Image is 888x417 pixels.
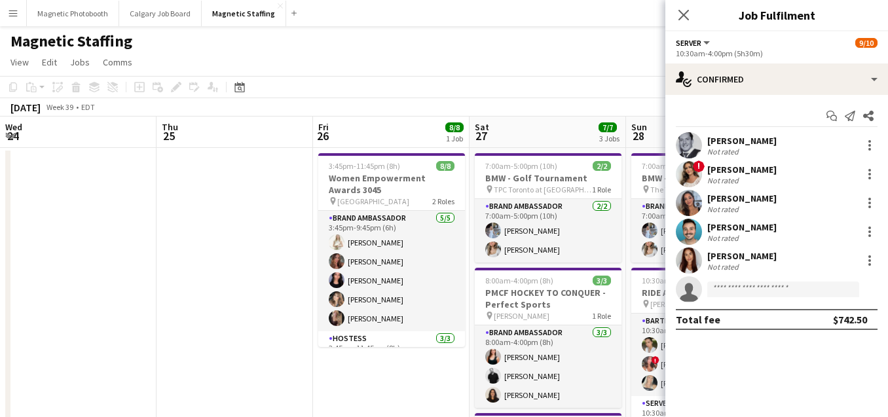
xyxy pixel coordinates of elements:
[631,199,778,263] app-card-role: Brand Ambassador2/27:00am-5:00pm (10h)[PERSON_NAME][PERSON_NAME]
[3,128,22,143] span: 24
[445,122,464,132] span: 8/8
[665,7,888,24] h3: Job Fulfilment
[37,54,62,71] a: Edit
[485,276,553,285] span: 8:00am-4:00pm (8h)
[5,121,22,133] span: Wed
[318,172,465,196] h3: Women Empowerment Awards 3045
[475,199,621,263] app-card-role: Brand Ambassador2/27:00am-5:00pm (10h)[PERSON_NAME][PERSON_NAME]
[676,48,878,58] div: 10:30am-4:00pm (5h30m)
[475,172,621,184] h3: BMW - Golf Tournament
[707,147,741,156] div: Not rated
[599,134,620,143] div: 3 Jobs
[318,211,465,331] app-card-role: Brand Ambassador5/53:45pm-9:45pm (6h)[PERSON_NAME][PERSON_NAME][PERSON_NAME][PERSON_NAME][PERSON_...
[631,287,778,299] h3: RIDE Activation 3158
[650,185,749,194] span: The TPC Toronto at [GEOGRAPHIC_DATA]
[485,161,557,171] span: 7:00am-5:00pm (10h)
[5,54,34,71] a: View
[676,38,701,48] span: Server
[202,1,286,26] button: Magnetic Staffing
[593,161,611,171] span: 2/2
[629,128,647,143] span: 28
[27,1,119,26] button: Magnetic Photobooth
[707,233,741,243] div: Not rated
[98,54,138,71] a: Comms
[81,102,95,112] div: EDT
[707,204,741,214] div: Not rated
[707,164,777,175] div: [PERSON_NAME]
[631,153,778,263] app-job-card: 7:00am-5:00pm (10h)2/2BMW - Golf Tournament The TPC Toronto at [GEOGRAPHIC_DATA]1 RoleBrand Ambas...
[707,221,777,233] div: [PERSON_NAME]
[592,311,611,321] span: 1 Role
[70,56,90,68] span: Jobs
[707,250,777,262] div: [PERSON_NAME]
[855,38,878,48] span: 9/10
[475,325,621,408] app-card-role: Brand Ambassador3/38:00am-4:00pm (8h)[PERSON_NAME][PERSON_NAME][PERSON_NAME]
[676,313,720,326] div: Total fee
[599,122,617,132] span: 7/7
[10,31,132,51] h1: Magnetic Staffing
[631,314,778,396] app-card-role: Bartender3/310:30am-4:00pm (5h30m)[PERSON_NAME]![PERSON_NAME][PERSON_NAME]
[475,287,621,310] h3: PMCF HOCKEY TO CONQUER - Perfect Sports
[475,153,621,263] app-job-card: 7:00am-5:00pm (10h)2/2BMW - Golf Tournament TPC Toronto at [GEOGRAPHIC_DATA]1 RoleBrand Ambassado...
[642,161,714,171] span: 7:00am-5:00pm (10h)
[436,161,454,171] span: 8/8
[473,128,489,143] span: 27
[707,192,777,204] div: [PERSON_NAME]
[475,121,489,133] span: Sat
[707,135,777,147] div: [PERSON_NAME]
[475,268,621,408] app-job-card: 8:00am-4:00pm (8h)3/3PMCF HOCKEY TO CONQUER - Perfect Sports [PERSON_NAME]1 RoleBrand Ambassador3...
[650,299,706,309] span: [PERSON_NAME]
[316,128,329,143] span: 26
[631,121,647,133] span: Sun
[432,196,454,206] span: 2 Roles
[494,311,549,321] span: [PERSON_NAME]
[707,175,741,185] div: Not rated
[693,160,705,172] span: !
[318,121,329,133] span: Fri
[42,56,57,68] span: Edit
[337,196,409,206] span: [GEOGRAPHIC_DATA]
[676,38,712,48] button: Server
[631,172,778,184] h3: BMW - Golf Tournament
[446,134,463,143] div: 1 Job
[707,262,741,272] div: Not rated
[318,153,465,347] app-job-card: 3:45pm-11:45pm (8h)8/8Women Empowerment Awards 3045 [GEOGRAPHIC_DATA]2 RolesBrand Ambassador5/53:...
[10,56,29,68] span: View
[329,161,400,171] span: 3:45pm-11:45pm (8h)
[593,276,611,285] span: 3/3
[162,121,178,133] span: Thu
[642,276,714,285] span: 10:30am-4:30pm (6h)
[10,101,41,114] div: [DATE]
[833,313,867,326] div: $742.50
[103,56,132,68] span: Comms
[43,102,76,112] span: Week 39
[119,1,202,26] button: Calgary Job Board
[592,185,611,194] span: 1 Role
[160,128,178,143] span: 25
[665,63,888,95] div: Confirmed
[494,185,592,194] span: TPC Toronto at [GEOGRAPHIC_DATA]
[652,356,659,364] span: !
[65,54,95,71] a: Jobs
